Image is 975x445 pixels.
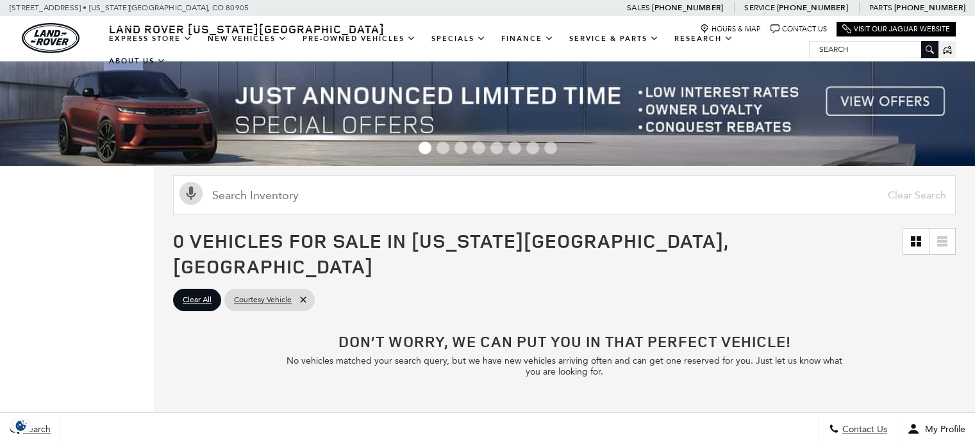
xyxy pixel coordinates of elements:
[894,3,965,13] a: [PHONE_NUMBER]
[667,28,741,50] a: Research
[6,419,36,432] section: Click to Open Cookie Consent Modal
[897,413,975,445] button: Open user profile menu
[101,50,174,72] a: About Us
[6,419,36,432] img: Opt-Out Icon
[562,28,667,50] a: Service & Parts
[869,3,892,12] span: Parts
[777,3,848,13] a: [PHONE_NUMBER]
[771,24,827,34] a: Contact Us
[424,28,494,50] a: Specials
[295,28,424,50] a: Pre-Owned Vehicles
[22,23,79,53] img: Land Rover
[234,292,292,308] span: Courtesy Vehicle
[494,28,562,50] a: Finance
[183,292,212,308] span: Clear All
[744,3,774,12] span: Service
[627,3,650,12] span: Sales
[279,355,849,377] p: No vehicles matched your search query, but we have new vehicles arriving often and can get one re...
[839,424,887,435] span: Contact Us
[279,334,849,349] h2: Don’t worry, we can put you in that perfect vehicle!
[508,142,521,154] span: Go to slide 6
[173,227,728,279] span: 0 Vehicles for Sale in [US_STATE][GEOGRAPHIC_DATA], [GEOGRAPHIC_DATA]
[472,142,485,154] span: Go to slide 4
[179,182,203,205] svg: Click to toggle on voice search
[454,142,467,154] span: Go to slide 3
[810,42,938,57] input: Search
[101,28,200,50] a: EXPRESS STORE
[920,424,965,435] span: My Profile
[700,24,761,34] a: Hours & Map
[101,21,392,36] a: Land Rover [US_STATE][GEOGRAPHIC_DATA]
[437,142,449,154] span: Go to slide 2
[109,21,385,36] span: Land Rover [US_STATE][GEOGRAPHIC_DATA]
[544,142,557,154] span: Go to slide 8
[842,24,950,34] a: Visit Our Jaguar Website
[10,3,249,12] a: [STREET_ADDRESS] • [US_STATE][GEOGRAPHIC_DATA], CO 80905
[419,142,431,154] span: Go to slide 1
[173,175,956,215] input: Search Inventory
[101,28,809,72] nav: Main Navigation
[526,142,539,154] span: Go to slide 7
[22,23,79,53] a: land-rover
[200,28,295,50] a: New Vehicles
[652,3,723,13] a: [PHONE_NUMBER]
[490,142,503,154] span: Go to slide 5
